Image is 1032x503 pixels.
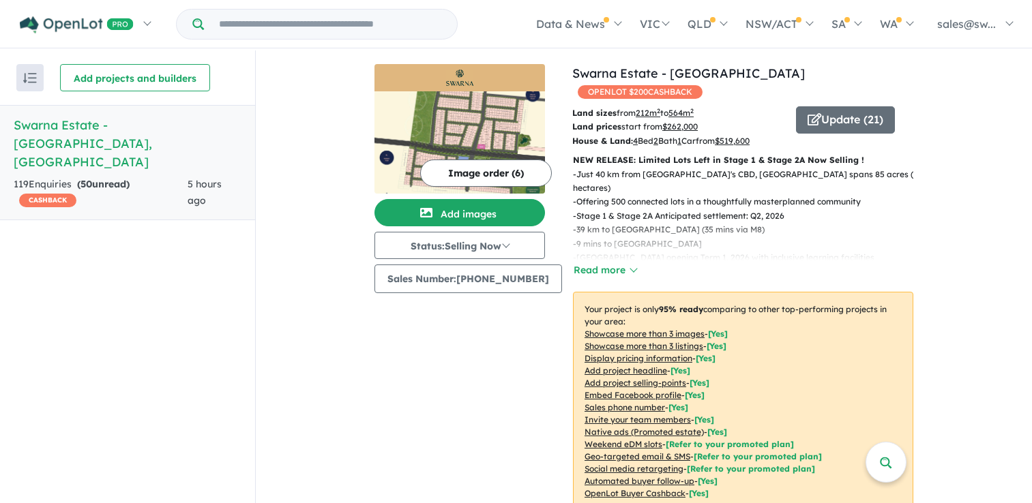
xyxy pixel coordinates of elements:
span: to [660,108,694,118]
span: [ Yes ] [668,402,688,412]
u: OpenLot Buyer Cashback [585,488,685,498]
u: $ 262,000 [662,121,698,132]
u: 4 [633,136,638,146]
button: Read more [573,262,637,278]
u: Showcase more than 3 listings [585,341,703,351]
div: 119 Enquir ies [14,177,188,209]
img: Openlot PRO Logo White [20,16,134,33]
span: [ Yes ] [707,341,726,351]
strong: ( unread) [77,178,130,190]
b: Land sizes [572,108,617,118]
u: Showcase more than 3 images [585,329,705,339]
u: Social media retargeting [585,463,683,474]
sup: 2 [690,107,694,115]
sup: 2 [657,107,660,115]
button: Add projects and builders [60,64,210,91]
b: 95 % ready [659,304,703,314]
span: [ Yes ] [694,414,714,425]
u: Automated buyer follow-up [585,476,694,486]
button: Update (21) [796,106,895,134]
u: 1 [677,136,681,146]
p: Bed Bath Car from [572,134,786,148]
span: CASHBACK [19,194,76,207]
p: - 9 mins to [GEOGRAPHIC_DATA] [573,237,924,251]
h5: Swarna Estate - [GEOGRAPHIC_DATA] , [GEOGRAPHIC_DATA] [14,116,241,171]
span: OPENLOT $ 200 CASHBACK [578,85,703,99]
span: 50 [80,178,92,190]
input: Try estate name, suburb, builder or developer [207,10,454,39]
span: [Refer to your promoted plan] [666,439,794,449]
img: Swarna Estate - Strathtulloh [374,91,545,194]
u: Display pricing information [585,353,692,363]
p: - Offering 500 connected lots in a thoughtfully masterplanned community [573,195,924,209]
b: Land prices [572,121,621,132]
button: Add images [374,199,545,226]
p: - Just 40 km from [GEOGRAPHIC_DATA]'s CBD, [GEOGRAPHIC_DATA] spans 85 acres (34 hectares) [573,168,924,196]
p: from [572,106,786,120]
u: 2 [653,136,658,146]
span: [Yes] [698,476,718,486]
span: [Yes] [689,488,709,498]
span: [ Yes ] [690,378,709,388]
u: 564 m [668,108,694,118]
span: [ Yes ] [708,329,728,339]
span: [ Yes ] [670,365,690,376]
span: [ Yes ] [696,353,716,363]
u: Native ads (Promoted estate) [585,427,704,437]
button: Sales Number:[PHONE_NUMBER] [374,264,562,293]
u: Invite your team members [585,414,691,425]
span: sales@sw... [937,17,996,31]
u: Geo-targeted email & SMS [585,451,690,461]
u: Weekend eDM slots [585,439,662,449]
span: 5 hours ago [188,178,222,207]
u: Add project headline [585,365,667,376]
u: Sales phone number [585,402,665,412]
img: Swarna Estate - Strathtulloh Logo [380,70,540,86]
a: Swarna Estate - Strathtulloh LogoSwarna Estate - Strathtulloh [374,64,545,194]
p: NEW RELEASE: Limited Lots Left in Stage 1 & Stage 2A Now Selling ! [573,153,913,167]
b: House & Land: [572,136,633,146]
a: Swarna Estate - [GEOGRAPHIC_DATA] [572,65,805,81]
u: $ 519,600 [715,136,750,146]
button: Status:Selling Now [374,232,545,259]
p: - 39 km to [GEOGRAPHIC_DATA] (35 mins via M8) [573,223,924,237]
u: Add project selling-points [585,378,686,388]
img: sort.svg [23,73,37,83]
p: - [GEOGRAPHIC_DATA] opening Term 1, 2026 with inclusive learning facilities [573,251,924,264]
u: 212 m [636,108,660,118]
span: [Refer to your promoted plan] [687,463,815,474]
u: Embed Facebook profile [585,390,681,400]
p: - Stage 1 & Stage 2A Anticipated settlement: Q2, 2026 [573,209,924,223]
p: start from [572,120,786,134]
span: [Refer to your promoted plan] [694,451,822,461]
span: [ Yes ] [685,390,705,400]
span: [Yes] [707,427,727,437]
button: Image order (6) [420,159,552,187]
